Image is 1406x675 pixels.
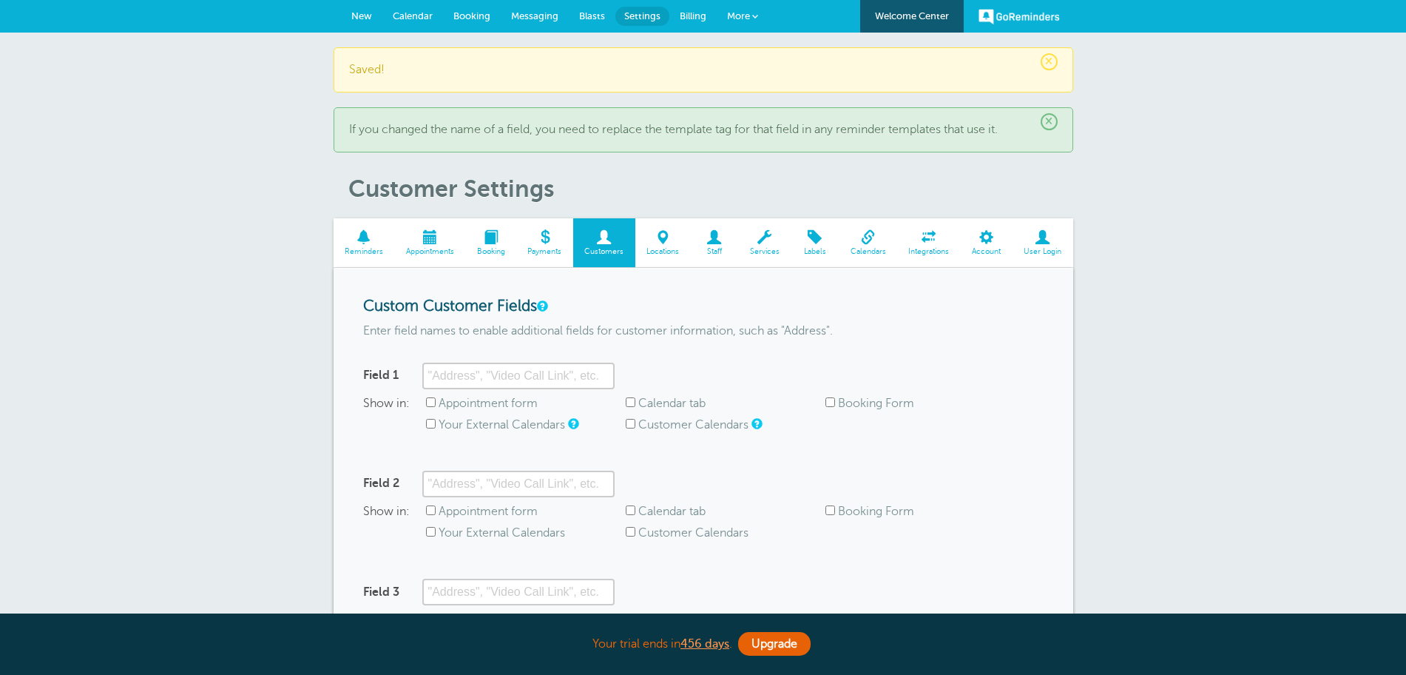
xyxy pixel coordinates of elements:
label: Calendar tab [638,505,706,518]
span: Calendar [393,10,433,21]
a: User Login [1013,218,1073,268]
p: Enter field names to enable additional fields for customer information, such as "Address". [363,324,1044,338]
span: × [1041,53,1058,70]
span: Integrations [905,247,953,256]
label: Customer Calendars [638,526,748,540]
span: Show in: [363,505,426,534]
a: 456 days [680,637,729,651]
a: Custom fields allow you to create additional Customer fields. For example, you could create an Ad... [537,301,546,311]
span: Staff [697,247,731,256]
span: Services [746,247,783,256]
a: Locations [635,218,691,268]
a: Whether or not to show in your customer's external calendars, if they use the add to calendar lin... [751,419,760,429]
a: Staff [690,218,738,268]
label: Your External Calendars [439,418,565,431]
span: Reminders [341,247,388,256]
span: Payments [524,247,566,256]
h3: Custom Customer Fields [363,298,1044,316]
p: Saved! [349,63,1058,77]
input: "Address", "Video Call Link", etc. [422,363,615,389]
input: "Address", "Video Call Link", etc. [422,579,615,605]
p: If you changed the name of a field, you need to replace the template tag for that field in any re... [349,123,1058,137]
a: Labels [791,218,839,268]
span: New [351,10,372,21]
a: Whether or not to show in your external calendars that you have setup under Settings > Calendar, ... [568,419,577,429]
span: Appointments [402,247,458,256]
a: Services [738,218,791,268]
span: Show in: [363,397,426,426]
a: Integrations [897,218,961,268]
label: Calendar tab [638,397,706,410]
a: Upgrade [738,632,811,656]
a: Appointments [394,218,465,268]
label: Your External Calendars [439,526,565,540]
div: Your trial ends in . [334,628,1073,660]
span: Customers [581,247,628,256]
span: Locations [643,247,683,256]
span: Booking [473,247,509,256]
a: Payments [516,218,573,268]
input: "Address", "Video Call Link", etc. [422,471,615,497]
label: Field 2 [363,477,399,491]
a: Account [961,218,1013,268]
a: Settings [615,7,669,26]
span: Booking [453,10,490,21]
label: Appointment form [439,397,538,410]
a: Reminders [334,218,395,268]
label: Field 1 [363,369,399,383]
a: Calendars [839,218,897,268]
label: Booking Form [838,397,914,410]
span: Blasts [579,10,605,21]
span: Settings [624,10,660,21]
span: Messaging [511,10,558,21]
label: Booking Form [838,505,914,518]
span: Labels [798,247,831,256]
label: Appointment form [439,505,538,518]
span: × [1041,113,1058,130]
span: Billing [680,10,706,21]
span: Calendars [846,247,890,256]
label: Customer Calendars [638,418,748,431]
span: User Login [1020,247,1066,256]
h1: Customer Settings [348,175,1073,203]
label: Field 3 [363,585,399,600]
span: Account [968,247,1005,256]
a: Booking [465,218,516,268]
span: More [727,10,750,21]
